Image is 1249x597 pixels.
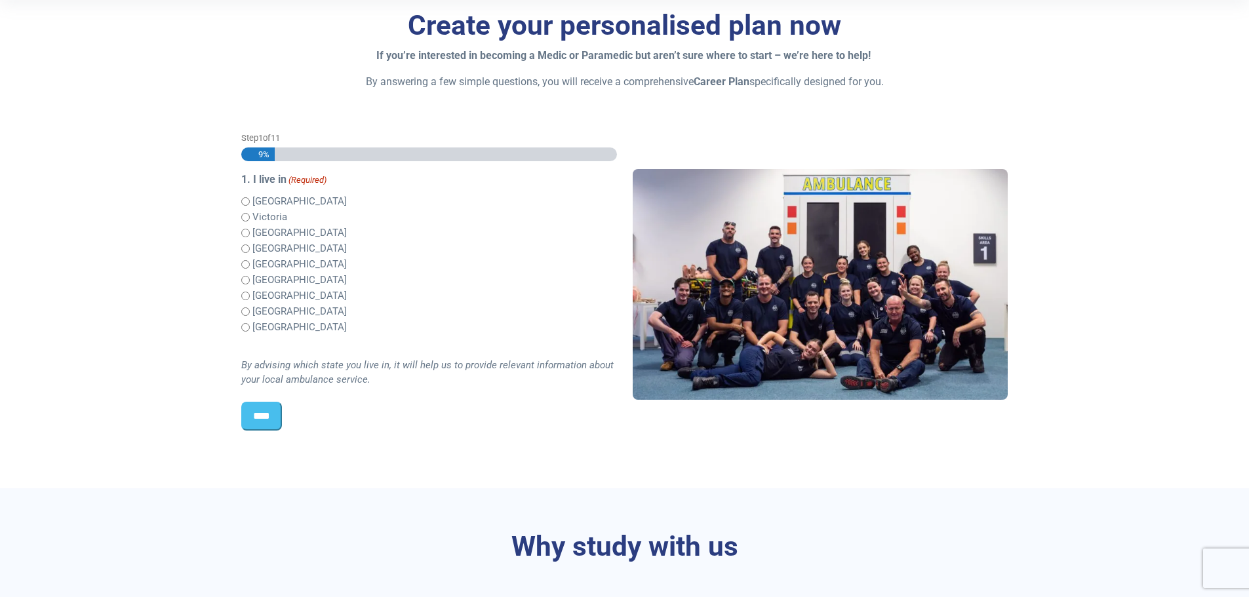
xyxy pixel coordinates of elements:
[252,288,347,303] label: [GEOGRAPHIC_DATA]
[252,194,347,209] label: [GEOGRAPHIC_DATA]
[694,75,749,88] strong: Career Plan
[241,9,1008,43] h3: Create your personalised plan now
[376,49,871,62] strong: If you’re interested in becoming a Medic or Paramedic but aren’t sure where to start – we’re here...
[252,320,347,335] label: [GEOGRAPHIC_DATA]
[241,359,614,386] i: By advising which state you live in, it will help us to provide relevant information about your l...
[252,225,347,241] label: [GEOGRAPHIC_DATA]
[287,174,327,187] span: (Required)
[252,210,287,225] label: Victoria
[258,133,263,143] span: 1
[241,74,1008,90] p: By answering a few simple questions, you will receive a comprehensive specifically designed for you.
[252,304,347,319] label: [GEOGRAPHIC_DATA]
[252,257,347,272] label: [GEOGRAPHIC_DATA]
[252,241,347,256] label: [GEOGRAPHIC_DATA]
[252,147,269,161] span: 9%
[271,133,280,143] span: 11
[241,172,617,187] legend: 1. I live in
[252,273,347,288] label: [GEOGRAPHIC_DATA]
[241,530,1008,564] h3: Why study with us
[241,132,617,144] p: Step of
